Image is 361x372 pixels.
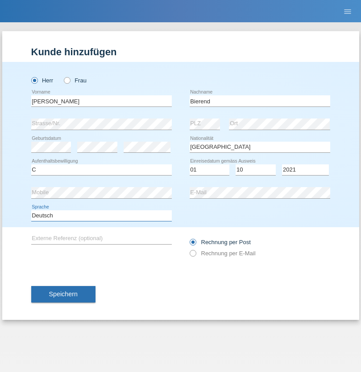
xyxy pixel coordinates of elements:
span: Speichern [49,290,78,298]
input: Herr [31,77,37,83]
input: Rechnung per Post [190,239,195,250]
i: menu [343,7,352,16]
button: Speichern [31,286,95,303]
label: Frau [64,77,87,84]
label: Rechnung per E-Mail [190,250,256,257]
label: Herr [31,77,54,84]
label: Rechnung per Post [190,239,251,245]
input: Frau [64,77,70,83]
a: menu [339,8,357,14]
input: Rechnung per E-Mail [190,250,195,261]
h1: Kunde hinzufügen [31,46,330,57]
